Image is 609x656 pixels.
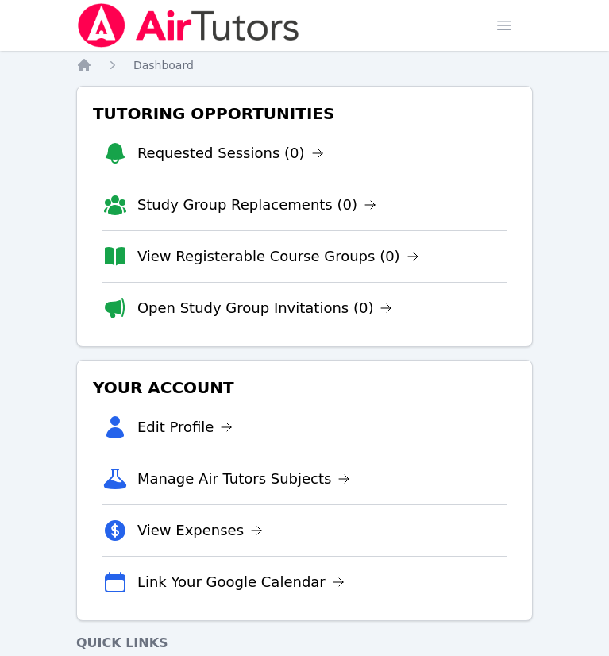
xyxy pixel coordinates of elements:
a: View Expenses [137,519,263,542]
a: Dashboard [133,57,194,73]
a: Open Study Group Invitations (0) [137,297,393,319]
h4: Quick Links [76,634,533,653]
a: Edit Profile [137,416,233,438]
a: Requested Sessions (0) [137,142,324,164]
nav: Breadcrumb [76,57,533,73]
a: View Registerable Course Groups (0) [137,245,419,268]
a: Study Group Replacements (0) [137,194,376,216]
a: Link Your Google Calendar [137,571,345,593]
h3: Tutoring Opportunities [90,99,519,128]
img: Air Tutors [76,3,301,48]
span: Dashboard [133,59,194,71]
a: Manage Air Tutors Subjects [137,468,351,490]
h3: Your Account [90,373,519,402]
